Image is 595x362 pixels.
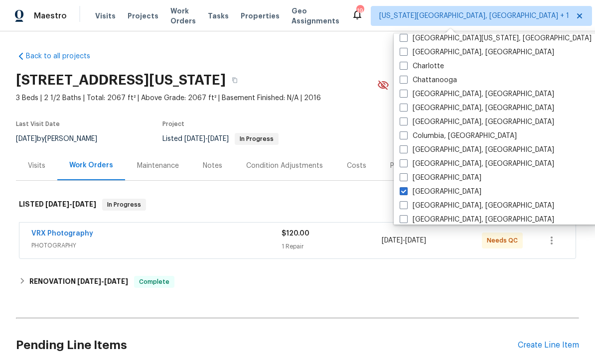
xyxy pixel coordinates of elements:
label: [GEOGRAPHIC_DATA] [400,187,481,197]
span: - [184,135,229,142]
div: 19 [356,6,363,16]
span: Projects [128,11,158,21]
span: [DATE] [16,135,37,142]
span: Needs QC [487,236,522,245]
label: [GEOGRAPHIC_DATA][US_STATE], [GEOGRAPHIC_DATA] [400,33,592,43]
label: [GEOGRAPHIC_DATA], [GEOGRAPHIC_DATA] [400,89,554,99]
span: [DATE] [77,278,101,285]
div: Visits [28,161,45,171]
label: Charlotte [400,61,444,71]
label: [GEOGRAPHIC_DATA], [GEOGRAPHIC_DATA] [400,145,554,155]
label: Chattanooga [400,75,457,85]
label: [GEOGRAPHIC_DATA], [GEOGRAPHIC_DATA] [400,117,554,127]
label: [GEOGRAPHIC_DATA], [GEOGRAPHIC_DATA] [400,47,554,57]
span: Visits [95,11,116,21]
a: VRX Photography [31,230,93,237]
span: Properties [241,11,280,21]
span: Geo Assignments [292,6,339,26]
span: Project [162,121,184,127]
span: [DATE] [45,201,69,208]
span: PHOTOGRAPHY [31,241,282,250]
span: [DATE] [405,237,426,244]
h6: LISTED [19,199,96,211]
span: Complete [135,277,173,287]
div: 1 Repair [282,241,382,251]
div: LISTED [DATE]-[DATE]In Progress [16,189,579,221]
h2: [STREET_ADDRESS][US_STATE] [16,75,226,85]
h6: RENOVATION [29,276,128,288]
span: - [382,236,426,245]
span: Tasks [208,12,229,19]
span: Last Visit Date [16,121,60,127]
span: [DATE] [72,201,96,208]
div: Work Orders [69,160,113,170]
label: [GEOGRAPHIC_DATA], [GEOGRAPHIC_DATA] [400,215,554,225]
div: Condition Adjustments [246,161,323,171]
span: [DATE] [184,135,205,142]
div: by [PERSON_NAME] [16,133,109,145]
div: Create Line Item [518,341,579,350]
span: $120.00 [282,230,309,237]
div: Notes [203,161,222,171]
div: Maintenance [137,161,179,171]
span: In Progress [236,136,278,142]
div: Photos [390,161,414,171]
span: In Progress [103,200,145,210]
span: [DATE] [104,278,128,285]
span: Listed [162,135,279,142]
label: [GEOGRAPHIC_DATA], [GEOGRAPHIC_DATA] [400,159,554,169]
span: [DATE] [382,237,403,244]
a: Back to all projects [16,51,112,61]
div: RENOVATION [DATE]-[DATE]Complete [16,270,579,294]
span: [DATE] [208,135,229,142]
span: - [77,278,128,285]
button: Copy Address [226,71,244,89]
span: 3 Beds | 2 1/2 Baths | Total: 2067 ft² | Above Grade: 2067 ft² | Basement Finished: N/A | 2016 [16,93,377,103]
span: - [45,201,96,208]
span: Work Orders [170,6,196,26]
label: Columbia, [GEOGRAPHIC_DATA] [400,131,517,141]
label: [GEOGRAPHIC_DATA], [GEOGRAPHIC_DATA] [400,103,554,113]
span: Maestro [34,11,67,21]
label: [GEOGRAPHIC_DATA] [400,173,481,183]
div: Costs [347,161,366,171]
span: [US_STATE][GEOGRAPHIC_DATA], [GEOGRAPHIC_DATA] + 1 [379,11,569,21]
label: [GEOGRAPHIC_DATA], [GEOGRAPHIC_DATA] [400,201,554,211]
